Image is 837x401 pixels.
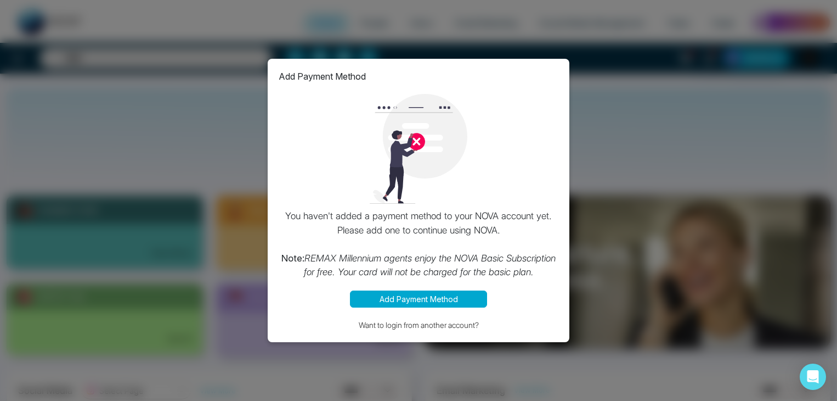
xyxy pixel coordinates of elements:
[364,94,473,204] img: loading
[304,253,556,278] i: REMAX Millennium agents enjoy the NOVA Basic Subscription for free. Your card will not be charged...
[281,253,304,264] strong: Note:
[279,70,366,83] p: Add Payment Method
[800,364,826,390] div: Open Intercom Messenger
[279,209,558,280] p: You haven't added a payment method to your NOVA account yet. Please add one to continue using NOVA.
[279,319,558,331] button: Want to login from another account?
[350,291,487,308] button: Add Payment Method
